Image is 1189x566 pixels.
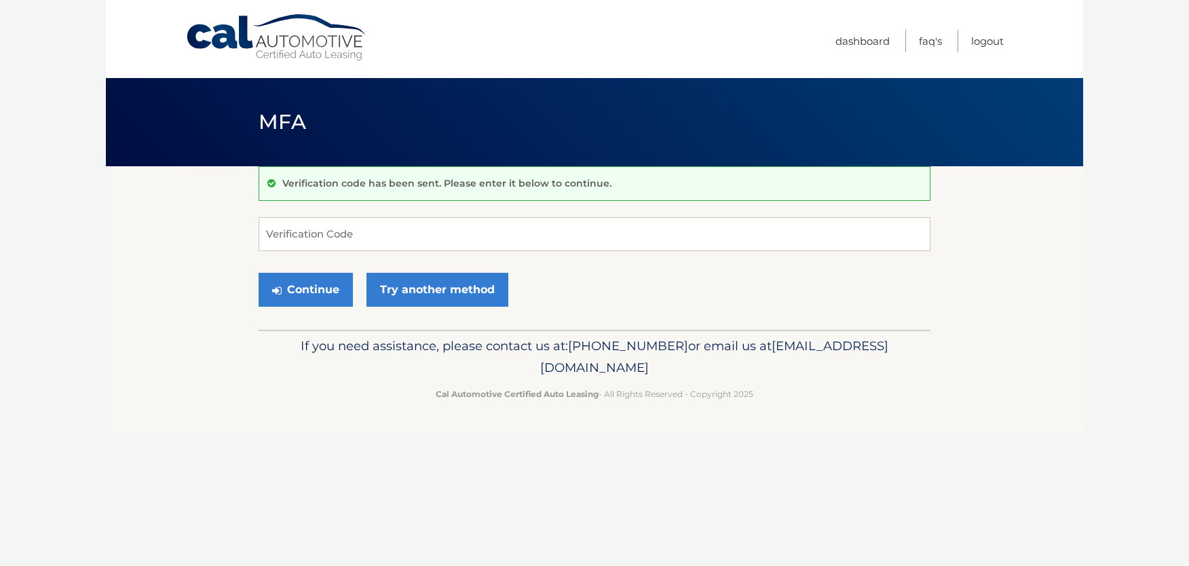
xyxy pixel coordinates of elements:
a: Logout [971,30,1004,52]
button: Continue [259,273,353,307]
a: FAQ's [919,30,942,52]
p: - All Rights Reserved - Copyright 2025 [267,387,922,401]
a: Cal Automotive [185,14,369,62]
span: [EMAIL_ADDRESS][DOMAIN_NAME] [540,338,888,375]
input: Verification Code [259,217,930,251]
p: Verification code has been sent. Please enter it below to continue. [282,177,611,189]
a: Try another method [366,273,508,307]
span: [PHONE_NUMBER] [568,338,688,354]
a: Dashboard [835,30,890,52]
strong: Cal Automotive Certified Auto Leasing [436,389,599,399]
p: If you need assistance, please contact us at: or email us at [267,335,922,379]
span: MFA [259,109,306,134]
